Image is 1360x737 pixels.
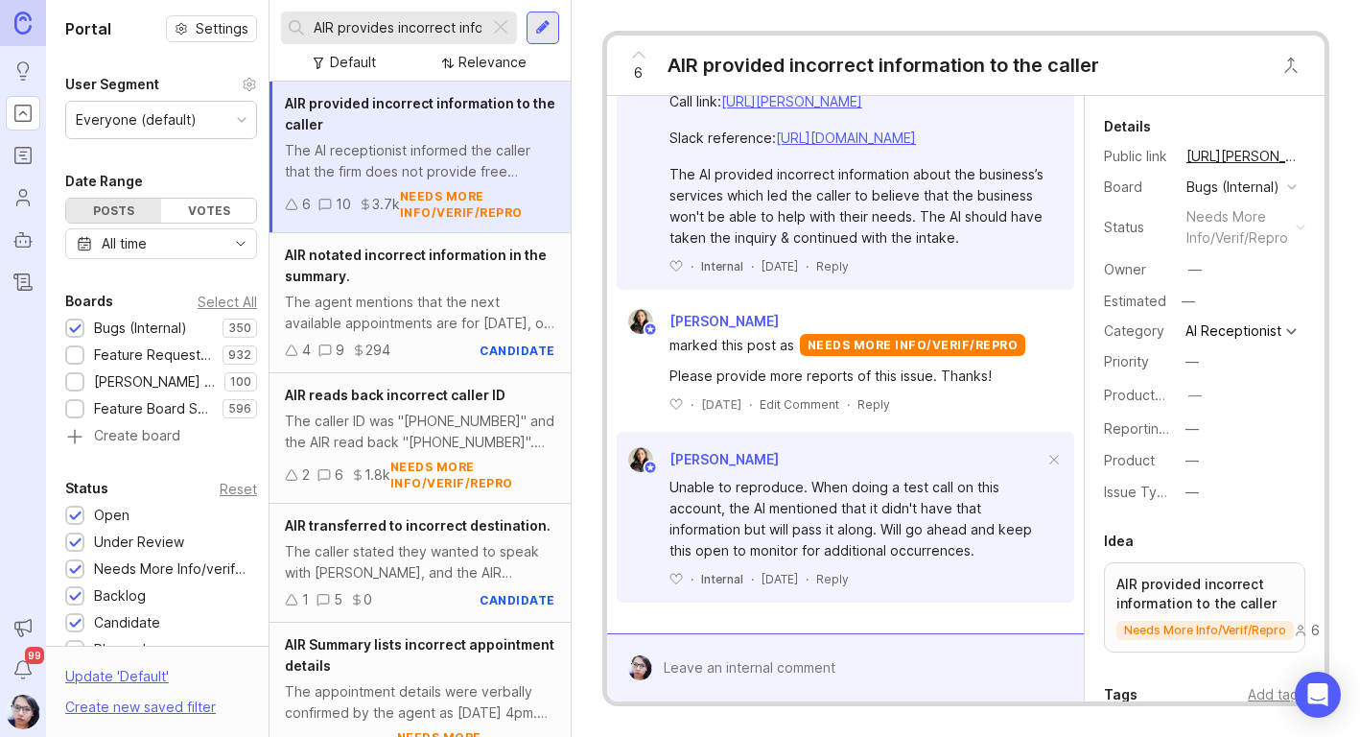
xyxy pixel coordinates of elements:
div: — [1188,259,1202,280]
svg: toggle icon [225,236,256,251]
span: Settings [196,19,248,38]
a: [URL][PERSON_NAME] [721,93,862,109]
span: 6 [634,62,643,83]
div: Everyone (default) [76,109,197,131]
div: Create new saved filter [65,697,216,718]
div: Status [1104,217,1171,238]
img: Ysabelle Eugenio [628,309,653,334]
div: needs more info/verif/repro [390,459,555,491]
img: Ysabelle Eugenio [628,447,653,472]
a: Roadmaps [6,138,40,173]
div: Owner [1104,259,1171,280]
div: AI Receptionist [1185,324,1281,338]
div: candidate [480,592,555,608]
div: Reply [816,571,849,587]
div: 6 [302,194,311,215]
label: Priority [1104,353,1149,369]
div: · [691,396,693,413]
div: Public link [1104,146,1171,167]
div: Candidate [94,612,160,633]
div: · [806,258,809,274]
img: Pamela Cervantes [6,695,40,729]
div: Feature Requests (Internal) [94,345,213,366]
div: · [751,571,754,587]
div: Add tags [1248,684,1305,705]
div: Backlog [94,585,146,606]
a: AIR notated incorrect information in the summary.The agent mentions that the next available appoi... [270,233,571,373]
div: The caller stated they wanted to speak with [PERSON_NAME], and the AIR recognized the name and no... [285,541,555,583]
p: 932 [228,347,251,363]
div: needs more info/verif/repro [400,188,555,221]
a: Ysabelle Eugenio[PERSON_NAME] [617,309,785,334]
button: ProductboardID [1183,383,1208,408]
div: Internal [701,258,743,274]
p: needs more info/verif/repro [1124,623,1286,638]
div: Under Review [94,532,184,553]
div: Update ' Default ' [65,666,169,697]
span: 99 [25,647,44,664]
div: Votes [161,199,256,223]
label: Issue Type [1104,484,1174,500]
div: 3.7k [372,194,400,215]
div: 0 [363,589,372,610]
p: 596 [228,401,251,416]
div: — [1188,385,1202,406]
div: — [1185,482,1199,503]
div: Relevance [458,52,527,73]
div: Bugs (Internal) [1186,177,1279,198]
time: [DATE] [762,259,798,273]
h1: Portal [65,17,111,40]
div: The agent mentions that the next available appointments are for [DATE], or [DATE]. However, in th... [285,292,555,334]
div: Slack reference: [669,128,1043,149]
label: Reporting Team [1104,420,1207,437]
span: AIR provided incorrect information to the caller [285,95,555,132]
div: 1.8k [364,464,390,486]
div: 5 [334,589,342,610]
div: 1 [302,589,309,610]
button: Settings [166,15,257,42]
div: Category [1104,321,1171,342]
a: AIR reads back incorrect caller IDThe caller ID was "[PHONE_NUMBER]" and the AIR read back "[PHON... [270,373,571,504]
div: 10 [336,194,351,215]
span: [PERSON_NAME] [669,451,779,467]
p: 350 [228,321,251,336]
div: Needs More Info/verif/repro [94,559,247,580]
div: Internal [701,571,743,587]
div: — [1185,418,1199,440]
img: member badge [643,461,657,475]
a: Users [6,180,40,215]
img: member badge [643,322,657,337]
div: 294 [365,340,390,361]
label: Product [1104,452,1155,468]
div: 6 [335,464,343,486]
div: · [691,571,693,587]
div: The AI provided incorrect information about the business’s services which led the caller to belie... [669,164,1043,249]
div: candidate [480,343,555,359]
div: Edit Comment [760,396,839,413]
button: Close button [1272,46,1310,84]
div: Date Range [65,170,143,193]
span: AIR notated incorrect information in the summary. [285,247,547,284]
div: Reset [220,484,257,494]
div: Default [330,52,376,73]
div: Select All [198,297,257,307]
a: AIR transferred to incorrect destination.The caller stated they wanted to speak with [PERSON_NAME... [270,504,571,623]
span: marked this post as [669,335,794,356]
img: Canny Home [14,12,32,34]
div: The AI receptionist informed the caller that the firm does not provide free consultations. This i... [285,140,555,182]
div: Reply [857,396,890,413]
a: [URL][DOMAIN_NAME] [776,130,916,146]
button: Announcements [6,610,40,645]
div: Board [1104,177,1171,198]
span: [PERSON_NAME] [669,311,779,332]
span: AIR transferred to incorrect destination. [285,517,551,534]
div: AIR provided incorrect information to the caller [668,52,1099,79]
span: AIR Summary lists incorrect appointment details [285,636,554,674]
div: Feature Board Sandbox [DATE] [94,398,213,419]
a: Portal [6,96,40,131]
div: Planned [94,639,146,660]
a: AIR provided incorrect information to the callerneeds more info/verif/repro6 [1104,562,1305,653]
div: — [1185,450,1199,471]
p: 100 [230,374,251,390]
